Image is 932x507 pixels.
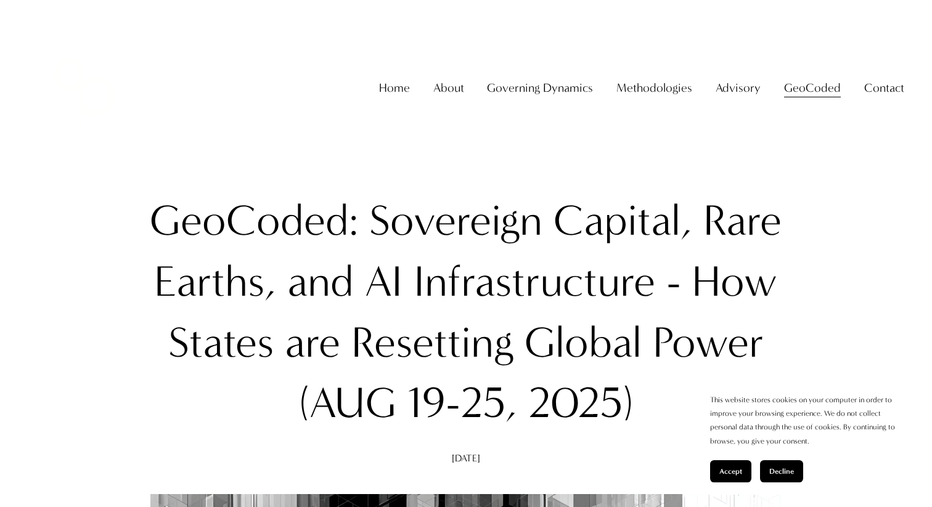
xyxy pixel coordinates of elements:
[710,460,751,482] button: Accept
[864,77,904,99] span: Contact
[710,393,907,448] p: This website stores cookies on your computer in order to improve your browsing experience. We do ...
[414,251,655,312] div: Infrastructure
[784,77,841,99] span: GeoCoded
[716,76,761,100] a: folder dropdown
[784,76,841,100] a: folder dropdown
[716,77,761,99] span: Advisory
[168,312,274,373] div: States
[698,381,920,495] section: Cookie banner
[351,312,513,373] div: Resetting
[616,77,692,99] span: Methodologies
[864,76,904,100] a: folder dropdown
[433,76,464,100] a: folder dropdown
[154,251,276,312] div: Earths,
[285,312,340,373] div: are
[365,251,403,312] div: AI
[719,467,742,476] span: Accept
[452,452,481,464] span: [DATE]
[760,460,803,482] button: Decline
[487,77,593,99] span: Governing Dynamics
[554,190,692,251] div: Capital,
[28,31,141,144] img: Christopher Sanchez &amp; Co.
[379,76,410,100] a: Home
[692,251,777,312] div: How
[769,467,794,476] span: Decline
[653,312,764,373] div: Power
[433,77,464,99] span: About
[487,76,593,100] a: folder dropdown
[369,190,542,251] div: Sovereign
[525,312,642,373] div: Global
[528,373,633,434] div: 2025)
[150,190,358,251] div: GeoCoded:
[703,190,782,251] div: Rare
[616,76,692,100] a: folder dropdown
[407,373,517,434] div: 19-25,
[666,251,681,312] div: -
[299,373,396,434] div: (AUG
[287,251,354,312] div: and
